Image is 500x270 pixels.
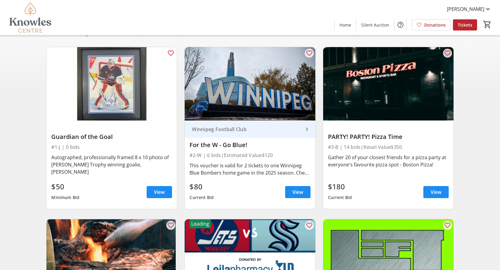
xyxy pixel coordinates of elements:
a: Tickets [453,19,477,31]
span: View [431,188,441,196]
button: Help [394,19,406,31]
img: For the W - Go Blue! [185,47,315,121]
img: Knowles Centre's Logo [4,2,57,33]
span: Home [339,22,351,28]
div: PARTY! PARTY! Pizza Time [328,133,449,140]
button: [PERSON_NAME] [442,4,496,14]
a: View [147,186,172,198]
div: Guardian of the Goal [51,133,172,140]
a: View [423,186,449,198]
mat-icon: favorite_outline [306,50,313,57]
span: Silent Auction [361,22,389,28]
span: Donations [424,22,446,28]
div: For the W - Go Blue! [189,141,310,149]
mat-icon: favorite_outline [167,222,174,229]
div: Winnipeg Football Club [189,126,303,132]
mat-icon: favorite_outline [306,222,313,229]
div: Current Bid [189,192,214,203]
span: View [292,188,303,196]
div: #1-J | 0 bids [51,143,172,151]
span: View [154,188,165,196]
div: $180 [328,181,352,192]
div: Autographed, professionally framed 8 x 10 photo of [PERSON_NAME] Trophy winning goalie, [PERSON_N... [51,154,172,175]
mat-icon: favorite_outline [444,50,451,57]
span: Tickets [458,22,472,28]
span: [PERSON_NAME] [447,5,484,13]
div: Current Bid [328,192,352,203]
div: This voucher is valid for 2 tickets to one Winnipeg Blue Bombers home game in the 2025 season. Ch... [189,162,310,176]
a: Silent Auction [356,19,394,31]
div: #2-W | 6 bids | Estimated Value $120 [189,151,310,159]
a: View [285,186,311,198]
div: #3-B | 14 bids | Retail Value $350 [328,143,449,151]
mat-icon: favorite_outline [444,222,451,229]
div: Leading [189,219,211,228]
img: Guardian of the Goal [46,47,177,121]
div: Gather 20 of your closest friends for a pizza party at everyone's favourite pizza spot - Boston P... [328,154,449,168]
div: $80 [189,181,214,192]
a: Donations [412,19,451,31]
div: $50 [51,181,79,192]
div: Minimum Bid [51,192,79,203]
mat-icon: favorite_outline [167,50,174,57]
a: Winnipeg Football Club [185,121,315,138]
button: Cart [482,19,493,30]
a: Home [335,19,356,31]
mat-icon: keyboard_arrow_right [303,126,311,133]
img: PARTY! PARTY! Pizza Time [323,47,454,121]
